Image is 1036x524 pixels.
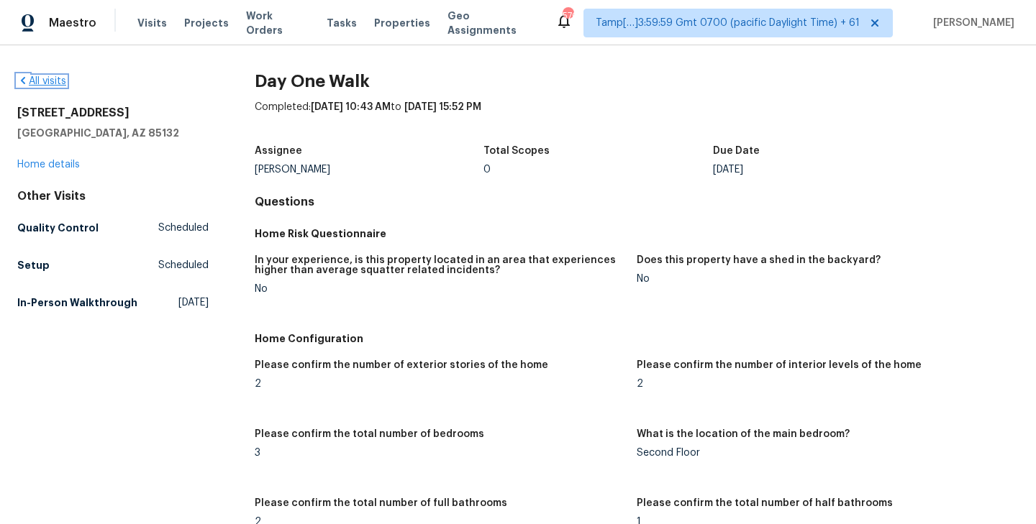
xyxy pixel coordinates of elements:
[927,16,1014,30] span: [PERSON_NAME]
[374,16,430,30] span: Properties
[17,76,66,86] a: All visits
[637,429,850,439] h5: What is the location of the main bedroom?
[637,498,893,508] h5: Please confirm the total number of half bathrooms
[637,255,881,265] h5: Does this property have a shed in the backyard?
[255,379,625,389] div: 2
[17,126,209,140] h5: [GEOGRAPHIC_DATA], AZ 85132
[637,379,1007,389] div: 2
[327,18,357,28] span: Tasks
[17,221,99,235] h5: Quality Control
[637,274,1007,284] div: No
[17,106,209,120] h2: [STREET_ADDRESS]
[483,146,550,156] h5: Total Scopes
[184,16,229,30] span: Projects
[255,255,625,275] h5: In your experience, is this property located in an area that experiences higher than average squa...
[17,215,209,241] a: Quality ControlScheduled
[255,429,484,439] h5: Please confirm the total number of bedrooms
[246,9,309,37] span: Work Orders
[713,146,760,156] h5: Due Date
[255,331,1019,346] h5: Home Configuration
[17,290,209,316] a: In-Person Walkthrough[DATE]
[255,74,1019,88] h2: Day One Walk
[255,195,1019,209] h4: Questions
[311,102,391,112] span: [DATE] 10:43 AM
[447,9,538,37] span: Geo Assignments
[49,16,96,30] span: Maestro
[178,295,209,310] span: [DATE]
[158,258,209,272] span: Scheduled
[255,360,548,370] h5: Please confirm the number of exterior stories of the home
[255,448,625,458] div: 3
[255,498,507,508] h5: Please confirm the total number of full bathrooms
[255,100,1019,137] div: Completed: to
[255,146,302,156] h5: Assignee
[17,295,137,310] h5: In-Person Walkthrough
[255,165,484,175] div: [PERSON_NAME]
[158,221,209,235] span: Scheduled
[596,16,860,30] span: Tamp[…]3:59:59 Gmt 0700 (pacific Daylight Time) + 61
[255,226,1019,241] h5: Home Risk Questionnaire
[17,160,80,170] a: Home details
[255,284,625,294] div: No
[483,165,713,175] div: 0
[17,258,50,272] h5: Setup
[17,189,209,203] div: Other Visits
[637,360,922,370] h5: Please confirm the number of interior levels of the home
[137,16,167,30] span: Visits
[637,448,1007,458] div: Second Floor
[713,165,942,175] div: [DATE]
[404,102,481,112] span: [DATE] 15:52 PM
[563,9,573,23] div: 570
[17,252,209,278] a: SetupScheduled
